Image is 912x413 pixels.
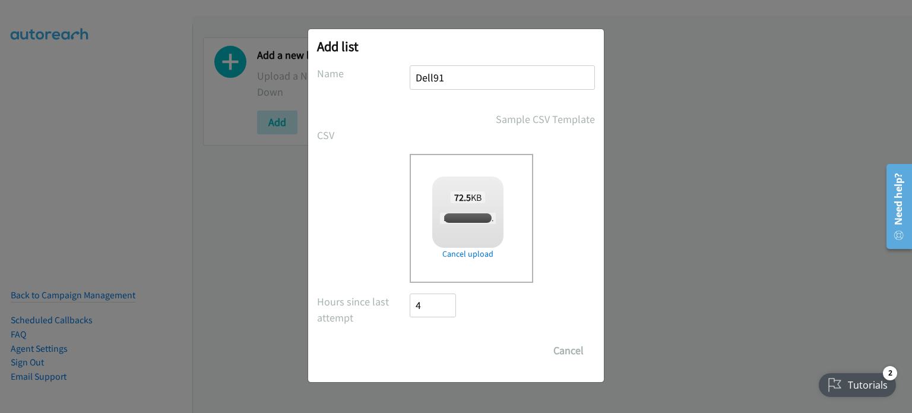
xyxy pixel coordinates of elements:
[496,111,595,127] a: Sample CSV Template
[812,361,903,404] iframe: Checklist
[317,38,595,55] h2: Add list
[317,127,410,143] label: CSV
[542,339,595,362] button: Cancel
[454,191,471,203] strong: 72.5
[432,248,503,260] a: Cancel upload
[317,65,410,81] label: Name
[440,213,496,224] span: DELLPOD91.csv
[451,191,486,203] span: KB
[317,294,410,326] label: Hours since last attempt
[878,159,912,254] iframe: Resource Center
